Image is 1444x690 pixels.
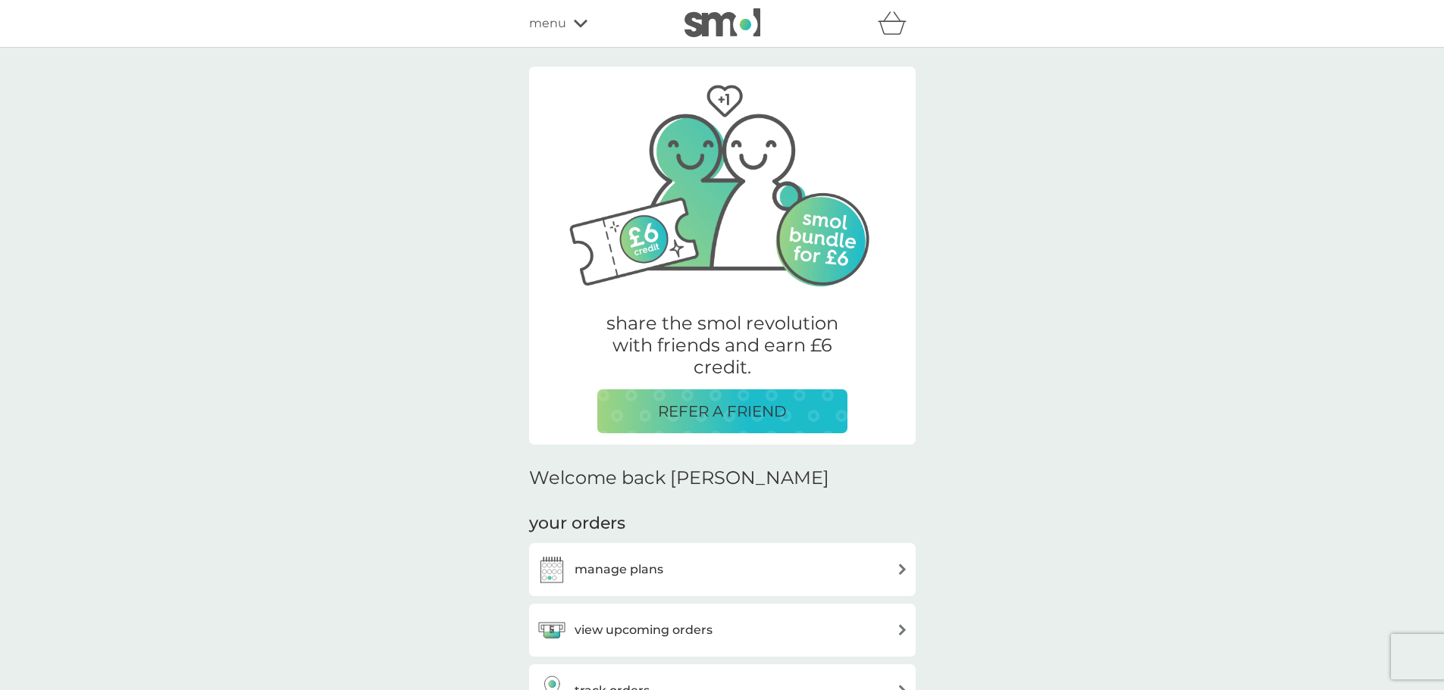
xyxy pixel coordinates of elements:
h2: Welcome back [PERSON_NAME] [529,467,829,489]
h3: your orders [529,512,625,535]
h3: manage plans [575,560,663,579]
a: Two friends, one with their arm around the other.share the smol revolution with friends and earn ... [529,69,916,445]
img: arrow right [897,624,908,635]
div: basket [878,8,916,39]
img: arrow right [897,564,908,575]
button: REFER A FRIEND [597,389,847,433]
img: smol [684,8,760,37]
span: menu [529,14,566,33]
h3: view upcoming orders [575,620,713,640]
p: share the smol revolution with friends and earn £6 credit. [597,313,847,378]
p: REFER A FRIEND [658,399,787,423]
img: Two friends, one with their arm around the other. [552,67,893,294]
